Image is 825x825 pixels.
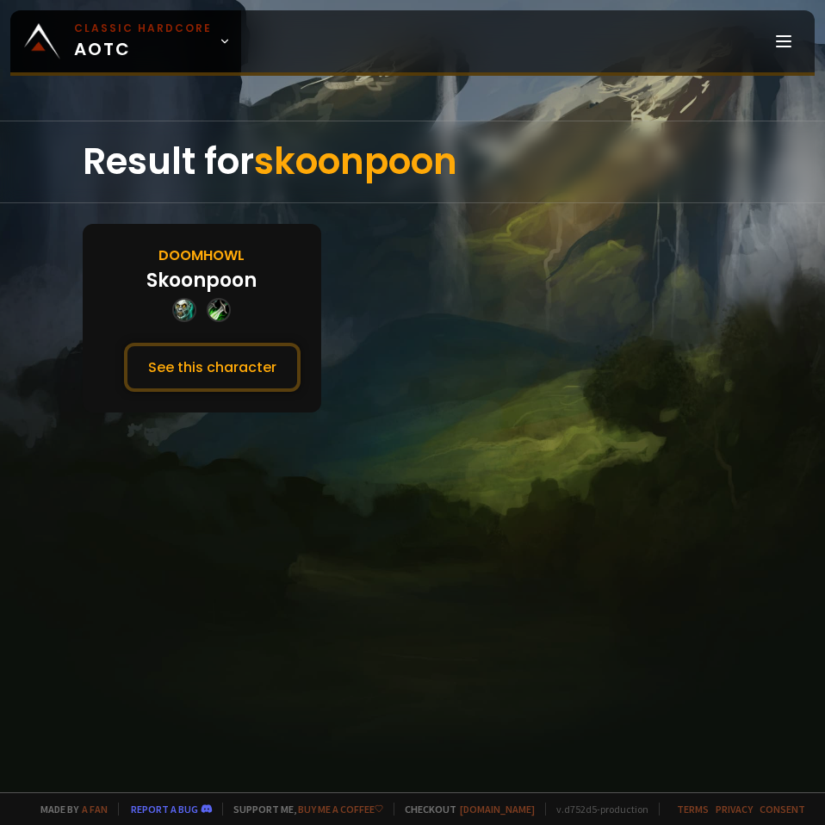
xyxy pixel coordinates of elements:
[254,136,457,187] span: skoonpoon
[124,343,301,392] button: See this character
[760,803,805,816] a: Consent
[10,10,241,72] a: Classic HardcoreAOTC
[83,121,742,202] div: Result for
[677,803,709,816] a: Terms
[30,803,108,816] span: Made by
[74,21,212,36] small: Classic Hardcore
[545,803,648,816] span: v. d752d5 - production
[146,266,257,295] div: Skoonpoon
[74,21,212,62] span: AOTC
[222,803,383,816] span: Support me,
[394,803,535,816] span: Checkout
[158,245,245,266] div: Doomhowl
[131,803,198,816] a: Report a bug
[82,803,108,816] a: a fan
[298,803,383,816] a: Buy me a coffee
[716,803,753,816] a: Privacy
[460,803,535,816] a: [DOMAIN_NAME]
